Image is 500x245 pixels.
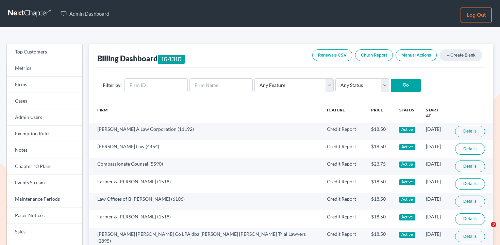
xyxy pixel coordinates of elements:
td: $18.50 [366,210,394,228]
td: Law Offices of B [PERSON_NAME] (6106) [89,193,322,210]
td: [DATE] [420,175,450,193]
a: Pacer Notices [7,208,82,224]
a: Events Stream [7,175,82,191]
td: Credit Report [321,193,365,210]
a: Churn Report [355,49,393,61]
td: [DATE] [420,158,450,175]
input: Firm Name [189,78,253,92]
a: Details [455,231,485,242]
th: Firm [89,103,322,123]
td: Compassionate Counsel (5590) [89,158,322,175]
td: [PERSON_NAME] Law (4454) [89,140,322,157]
a: Admin Users [7,109,82,126]
input: Go [391,79,421,92]
td: [DATE] [420,123,450,140]
a: Admin Dashboard [57,7,113,20]
div: Billing Dashboard [97,53,185,64]
div: Active [399,232,415,238]
td: Credit Report [321,210,365,228]
th: Feature [321,103,365,123]
a: Details [455,178,485,190]
iframe: Intercom live chat [477,222,493,238]
a: Cases [7,93,82,109]
td: [DATE] [420,193,450,210]
a: addCreate Blank [439,49,482,61]
label: Filter by: [103,81,122,89]
td: Credit Report [321,175,365,193]
a: Metrics [7,60,82,77]
td: $18.50 [366,123,394,140]
a: Details [455,196,485,207]
td: $23.75 [366,158,394,175]
a: Log out [461,7,492,22]
span: 3 [491,222,496,227]
a: Details [455,213,485,225]
div: Active [399,162,415,168]
a: Exemption Rules [7,126,82,142]
td: $18.50 [366,140,394,157]
div: Active [399,127,415,133]
td: [PERSON_NAME] A Law Corporation (11192) [89,123,322,140]
th: Price [366,103,394,123]
a: Details [455,143,485,155]
a: Maintenance Periods [7,191,82,208]
td: Credit Report [321,158,365,175]
div: Active [399,214,415,220]
a: Details [455,126,485,137]
td: Credit Report [321,140,365,157]
div: Active [399,179,415,185]
a: Notes [7,142,82,158]
th: Status [394,103,421,123]
th: Start At [420,103,450,123]
a: Sales [7,224,82,240]
td: Farmer & [PERSON_NAME] (1518) [89,175,322,193]
a: Manual Actions [396,49,437,61]
a: Chapter 13 Plans [7,158,82,175]
td: [DATE] [420,210,450,228]
input: Firm ID [124,78,188,92]
div: Active [399,144,415,150]
td: $18.50 [366,175,394,193]
div: Active [399,197,415,203]
td: Credit Report [321,123,365,140]
a: Firms [7,77,82,93]
td: Farmer & [PERSON_NAME] (1518) [89,210,322,228]
i: add [446,53,450,58]
div: 164310 [158,55,185,64]
td: [DATE] [420,140,450,157]
td: $18.50 [366,193,394,210]
a: Details [455,160,485,172]
a: Renewals CSV [312,49,352,61]
a: Top Customers [7,44,82,60]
